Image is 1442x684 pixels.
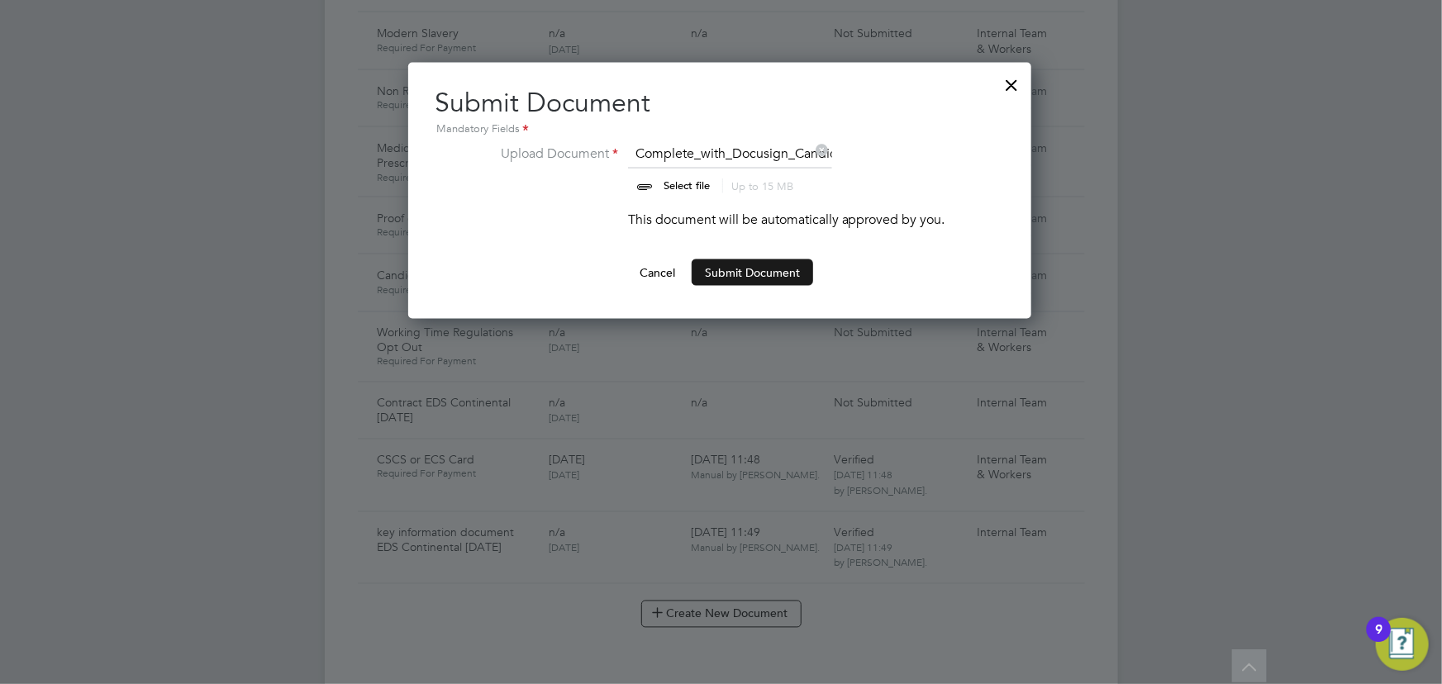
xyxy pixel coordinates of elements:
button: Open Resource Center, 9 new notifications [1376,618,1429,671]
li: This document will be automatically approved by you. [494,210,945,246]
button: Cancel [626,259,688,286]
button: Submit Document [692,259,813,286]
h2: Submit Document [435,86,1005,139]
div: Mandatory Fields [435,121,1005,139]
div: 9 [1375,629,1383,651]
label: Upload Document [494,144,618,190]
